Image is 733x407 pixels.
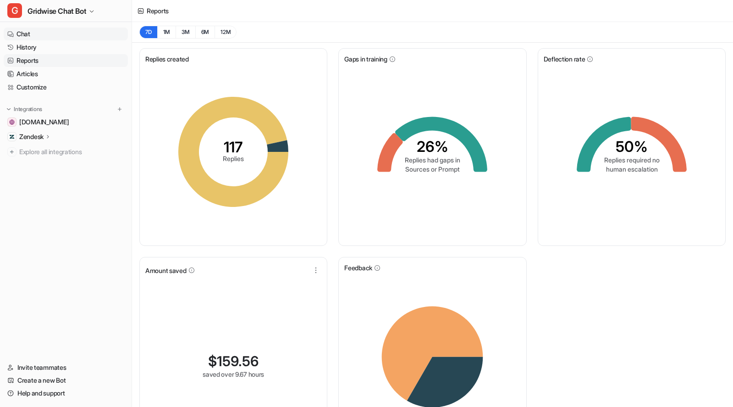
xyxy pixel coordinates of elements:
[157,26,176,39] button: 1M
[4,67,128,80] a: Articles
[4,81,128,94] a: Customize
[28,5,86,17] span: Gridwise Chat Bot
[417,138,448,156] tspan: 26%
[215,26,237,39] button: 12M
[19,132,44,141] p: Zendesk
[604,156,659,164] tspan: Replies required no
[606,165,657,173] tspan: human escalation
[544,54,585,64] span: Deflection rate
[9,119,15,125] img: gridwise.io
[4,54,128,67] a: Reports
[19,145,124,159] span: Explore all integrations
[405,165,460,173] tspan: Sources or Prompt
[139,26,157,39] button: 7D
[4,116,128,128] a: gridwise.io[DOMAIN_NAME]
[4,387,128,400] a: Help and support
[4,105,45,114] button: Integrations
[224,138,243,156] tspan: 117
[176,26,195,39] button: 3M
[145,266,187,275] span: Amount saved
[147,6,169,16] div: Reports
[195,26,215,39] button: 6M
[145,54,189,64] span: Replies created
[19,117,69,127] span: [DOMAIN_NAME]
[4,28,128,40] a: Chat
[4,361,128,374] a: Invite teammates
[9,134,15,139] img: Zendesk
[4,145,128,158] a: Explore all integrations
[344,263,372,273] span: Feedback
[344,54,387,64] span: Gaps in training
[4,374,128,387] a: Create a new Bot
[7,3,22,18] span: G
[6,106,12,112] img: expand menu
[14,106,42,113] p: Integrations
[217,353,259,369] span: 159.56
[223,155,244,162] tspan: Replies
[116,106,123,112] img: menu_add.svg
[616,138,648,156] tspan: 50%
[405,156,460,164] tspan: Replies had gaps in
[203,369,264,379] div: saved over 9.67 hours
[4,41,128,54] a: History
[7,147,17,156] img: explore all integrations
[208,353,259,369] div: $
